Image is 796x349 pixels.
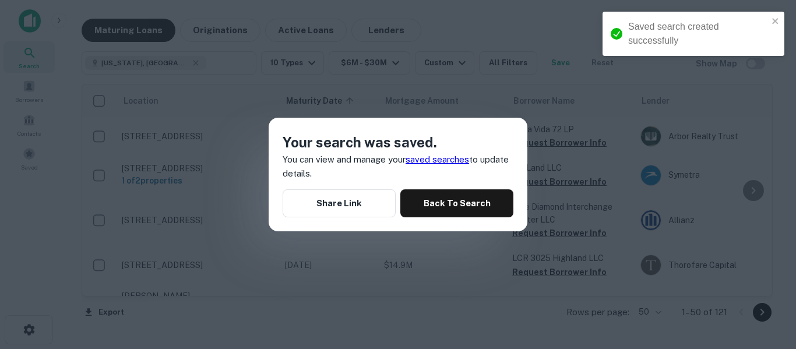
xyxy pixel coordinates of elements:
[406,154,469,164] a: saved searches
[283,153,513,180] p: You can view and manage your to update details.
[283,132,513,153] h4: Your search was saved.
[400,189,513,217] button: Back To Search
[283,189,396,217] button: Share Link
[628,20,768,48] div: Saved search created successfully
[738,256,796,312] iframe: Chat Widget
[772,16,780,27] button: close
